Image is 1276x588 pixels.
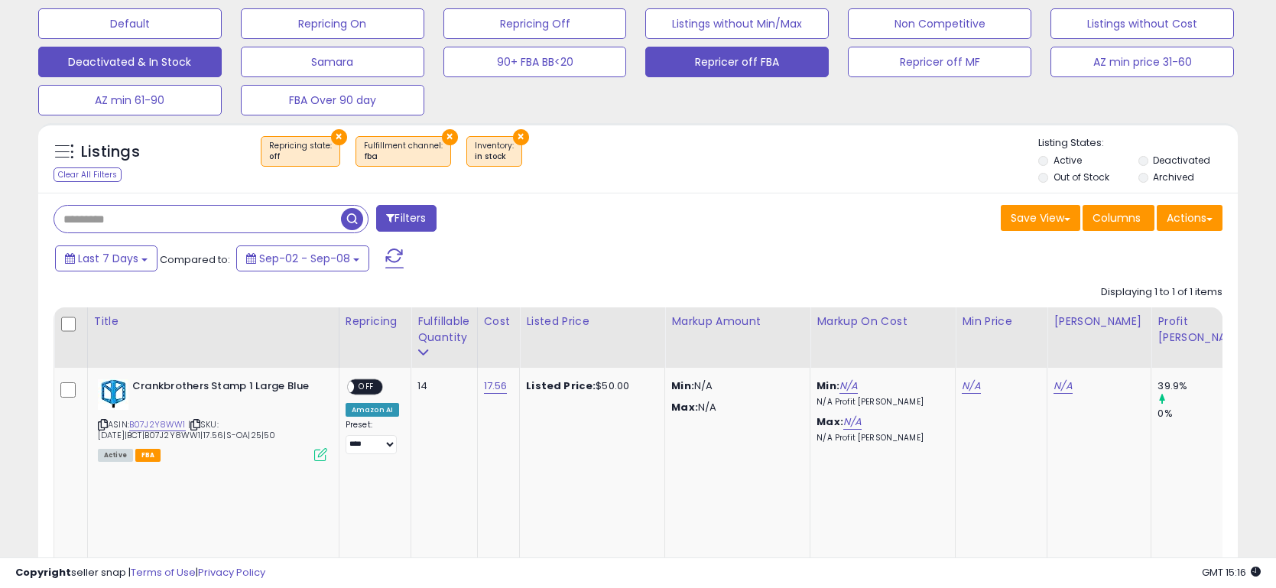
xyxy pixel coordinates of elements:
button: Repricer off MF [848,47,1031,77]
a: N/A [962,378,980,394]
div: Listed Price [526,313,658,330]
button: Repricing Off [443,8,627,39]
div: Markup on Cost [817,313,949,330]
div: 39.9% [1157,379,1255,393]
span: 2025-09-16 15:16 GMT [1202,565,1261,580]
div: Title [94,313,333,330]
button: Default [38,8,222,39]
div: in stock [475,151,514,162]
div: 0% [1157,407,1255,421]
button: Repricer off FBA [645,47,829,77]
b: Listed Price: [526,378,596,393]
button: Samara [241,47,424,77]
button: AZ min 61-90 [38,85,222,115]
a: Privacy Policy [198,565,265,580]
div: [PERSON_NAME] [1054,313,1145,330]
div: Profit [PERSON_NAME] [1157,313,1248,346]
label: Archived [1153,171,1194,184]
button: 90+ FBA BB<20 [443,47,627,77]
span: Sep-02 - Sep-08 [259,251,350,266]
button: × [442,129,458,145]
a: Terms of Use [131,565,196,580]
div: $50.00 [526,379,653,393]
button: Sep-02 - Sep-08 [236,245,369,271]
label: Out of Stock [1054,171,1109,184]
span: | SKU: [DATE]|BCT|B07J2Y8WW1|17.56|S-OA|25|50 [98,418,275,441]
div: Displaying 1 to 1 of 1 items [1101,285,1222,300]
div: Markup Amount [671,313,804,330]
strong: Copyright [15,565,71,580]
button: Filters [376,205,436,232]
button: FBA Over 90 day [241,85,424,115]
span: FBA [135,449,161,462]
button: AZ min price 31-60 [1050,47,1234,77]
div: 14 [417,379,465,393]
button: Actions [1157,205,1222,231]
strong: Min: [671,378,694,393]
a: 17.56 [484,378,508,394]
a: N/A [1054,378,1072,394]
span: Last 7 Days [78,251,138,266]
div: Cost [484,313,514,330]
div: Fulfillable Quantity [417,313,470,346]
a: N/A [839,378,858,394]
button: Repricing On [241,8,424,39]
div: Amazon AI [346,403,399,417]
button: × [513,129,529,145]
p: Listing States: [1038,136,1238,151]
p: N/A Profit [PERSON_NAME] [817,397,943,408]
div: seller snap | | [15,566,265,580]
a: N/A [843,414,862,430]
div: Min Price [962,313,1041,330]
p: N/A [671,401,798,414]
span: OFF [354,381,378,394]
div: Repricing [346,313,404,330]
span: All listings currently available for purchase on Amazon [98,449,133,462]
a: B07J2Y8WW1 [129,418,186,431]
button: Listings without Cost [1050,8,1234,39]
h5: Listings [81,141,140,163]
div: off [269,151,332,162]
button: Non Competitive [848,8,1031,39]
th: The percentage added to the cost of goods (COGS) that forms the calculator for Min & Max prices. [810,307,956,368]
span: Compared to: [160,252,230,267]
label: Deactivated [1153,154,1210,167]
b: Max: [817,414,843,429]
div: fba [364,151,443,162]
strong: Max: [671,400,698,414]
button: Listings without Min/Max [645,8,829,39]
button: Columns [1083,205,1154,231]
button: Save View [1001,205,1080,231]
span: Repricing state : [269,140,332,163]
div: ASIN: [98,379,327,460]
button: × [331,129,347,145]
span: Columns [1093,210,1141,226]
span: Inventory : [475,140,514,163]
span: Fulfillment channel : [364,140,443,163]
div: Preset: [346,420,399,453]
p: N/A [671,379,798,393]
b: Min: [817,378,839,393]
img: 41NbuCJJJ7L._SL40_.jpg [98,379,128,410]
button: Deactivated & In Stock [38,47,222,77]
b: Crankbrothers Stamp 1 Large Blue [132,379,318,398]
label: Active [1054,154,1082,167]
div: Clear All Filters [54,167,122,182]
p: N/A Profit [PERSON_NAME] [817,433,943,443]
button: Last 7 Days [55,245,157,271]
